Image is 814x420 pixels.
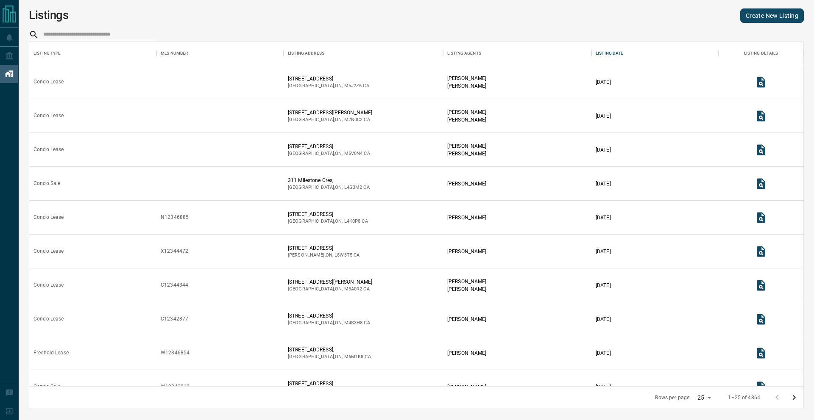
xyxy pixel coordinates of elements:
p: [PERSON_NAME] [447,349,486,357]
div: Condo Lease [33,146,64,153]
div: N12346885 [161,214,189,221]
p: 1–25 of 4864 [728,394,760,401]
span: l8w3t5 [335,252,352,258]
p: [GEOGRAPHIC_DATA] , ON , CA [288,354,371,360]
p: [PERSON_NAME] [447,108,486,116]
div: MLS Number [161,41,188,65]
div: Listing Agents [443,41,591,65]
span: m5a0r2 [344,286,362,292]
p: [DATE] [596,248,611,255]
p: [GEOGRAPHIC_DATA] , ON , CA [288,218,368,225]
button: View Listing Details [753,175,769,192]
div: Listing Type [33,41,61,65]
p: 311 Milestone Cres, [288,177,370,184]
p: [GEOGRAPHIC_DATA] , ON , CA [288,286,372,293]
p: [PERSON_NAME] [447,383,486,391]
p: [DATE] [596,383,611,391]
p: [PERSON_NAME] [447,142,486,150]
div: Condo Lease [33,112,64,119]
button: View Listing Details [753,209,769,226]
span: m5v0n4 [344,151,363,156]
span: l4g3m2 [344,185,362,190]
div: MLS Number [156,41,284,65]
span: m5j2z6 [344,83,362,88]
p: [STREET_ADDRESS], [288,346,371,354]
div: Condo Sale [33,180,60,187]
div: C12344344 [161,282,188,289]
p: [STREET_ADDRESS] [288,75,369,83]
div: C12342877 [161,315,188,323]
div: Listing Details [719,41,803,65]
p: [PERSON_NAME] [447,82,486,90]
span: m6m1k8 [344,354,364,359]
p: [PERSON_NAME] [447,116,486,124]
p: [GEOGRAPHIC_DATA] , ON , CA [288,320,370,326]
p: [DATE] [596,282,611,289]
button: View Listing Details [753,277,769,294]
p: [DATE] [596,180,611,188]
div: Freehold Lease [33,349,69,356]
div: Listing Address [288,41,324,65]
button: View Listing Details [753,379,769,395]
div: Listing Address [284,41,443,65]
p: [PERSON_NAME] [447,315,486,323]
p: [STREET_ADDRESS][PERSON_NAME] [288,278,372,286]
a: Create New Listing [740,8,804,23]
p: [GEOGRAPHIC_DATA] , ON , CA [288,116,372,123]
span: m4s3h8 [344,320,363,326]
p: [GEOGRAPHIC_DATA] , ON , CA [288,184,370,191]
p: [PERSON_NAME] [447,180,486,188]
div: Listing Details [744,41,778,65]
p: [STREET_ADDRESS] [288,210,368,218]
p: [PERSON_NAME] [447,278,486,285]
button: View Listing Details [753,345,769,362]
div: Condo Lease [33,214,64,221]
div: Condo Lease [33,78,64,86]
div: Listing Agents [447,41,481,65]
p: [DATE] [596,214,611,221]
div: Condo Lease [33,315,64,323]
p: [DATE] [596,78,611,86]
button: View Listing Details [753,311,769,328]
p: [GEOGRAPHIC_DATA] , ON , CA [288,150,370,157]
button: View Listing Details [753,243,769,260]
p: [STREET_ADDRESS] [288,143,370,150]
p: [PERSON_NAME] [447,285,486,293]
p: [DATE] [596,315,611,323]
span: l4k0p8 [344,218,361,224]
div: Listing Date [596,41,624,65]
p: [STREET_ADDRESS] [288,380,369,387]
h1: Listings [29,8,69,22]
p: [PERSON_NAME] [447,214,486,221]
div: Condo Lease [33,282,64,289]
span: m2n0c2 [344,117,363,122]
p: [GEOGRAPHIC_DATA] , ON , CA [288,83,369,89]
div: Listing Date [591,41,719,65]
div: Condo Lease [33,248,64,255]
p: [DATE] [596,146,611,154]
p: [PERSON_NAME] , ON , CA [288,252,360,259]
div: Condo Sale [33,383,60,390]
p: [STREET_ADDRESS][PERSON_NAME] [288,109,372,116]
button: View Listing Details [753,108,769,124]
p: [STREET_ADDRESS] [288,244,360,252]
p: [PERSON_NAME] [447,75,486,82]
button: View Listing Details [753,74,769,91]
div: 25 [694,392,714,404]
button: Go to next page [786,389,803,406]
div: W12343819 [161,383,190,390]
p: [STREET_ADDRESS] [288,312,370,320]
p: Rows per page: [655,394,691,401]
p: [DATE] [596,349,611,357]
div: X12344472 [161,248,188,255]
div: Listing Type [29,41,156,65]
p: [DATE] [596,112,611,120]
div: W12346854 [161,349,190,356]
p: [PERSON_NAME] [447,248,486,255]
button: View Listing Details [753,141,769,158]
p: [PERSON_NAME] [447,150,486,157]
